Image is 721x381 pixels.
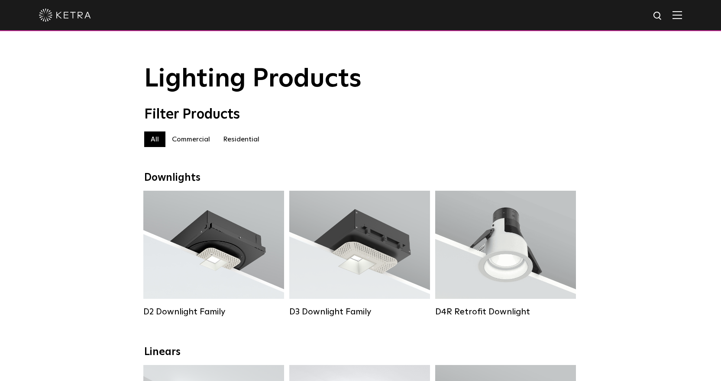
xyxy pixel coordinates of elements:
div: Filter Products [144,106,577,123]
label: Residential [217,131,266,147]
div: Downlights [144,172,577,184]
label: Commercial [165,131,217,147]
a: D4R Retrofit Downlight Lumen Output:800Colors:White / BlackBeam Angles:15° / 25° / 40° / 60°Watta... [435,191,576,317]
img: ketra-logo-2019-white [39,9,91,22]
a: D3 Downlight Family Lumen Output:700 / 900 / 1100Colors:White / Black / Silver / Bronze / Paintab... [289,191,430,317]
div: D2 Downlight Family [143,307,284,317]
label: All [144,131,165,147]
span: Lighting Products [144,66,362,92]
div: Linears [144,346,577,359]
div: D3 Downlight Family [289,307,430,317]
img: Hamburger%20Nav.svg [673,11,682,19]
a: D2 Downlight Family Lumen Output:1200Colors:White / Black / Gloss Black / Silver / Bronze / Silve... [143,191,284,317]
div: D4R Retrofit Downlight [435,307,576,317]
img: search icon [653,11,663,22]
